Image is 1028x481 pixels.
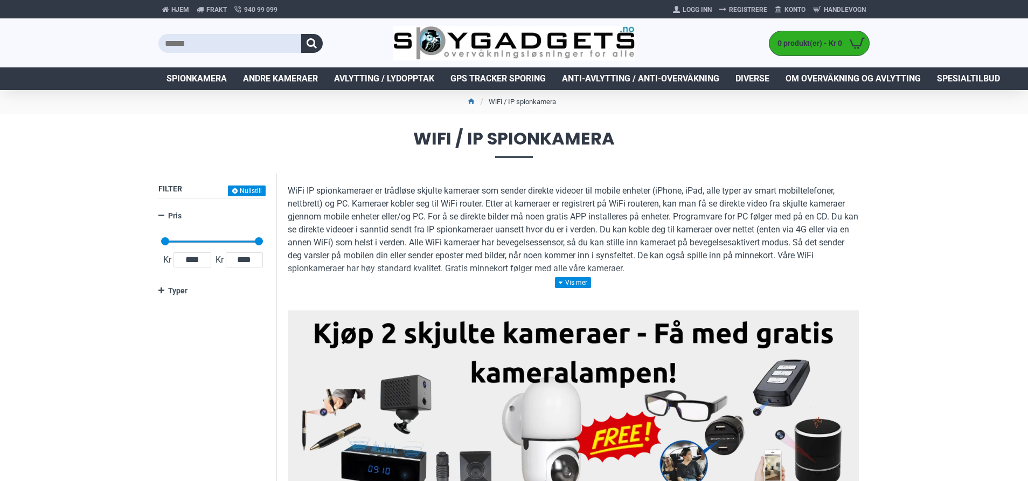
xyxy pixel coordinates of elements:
a: Spionkamera [158,67,235,90]
span: Logg Inn [683,5,712,15]
a: Andre kameraer [235,67,326,90]
span: Om overvåkning og avlytting [786,72,921,85]
img: SpyGadgets.no [393,26,635,61]
a: Diverse [727,67,777,90]
span: Hjem [171,5,189,15]
a: Typer [158,281,266,300]
span: GPS Tracker Sporing [450,72,546,85]
span: Diverse [735,72,769,85]
span: Kr [161,253,173,266]
span: Konto [784,5,805,15]
a: Logg Inn [669,1,716,18]
a: Om overvåkning og avlytting [777,67,929,90]
span: WiFi / IP spionkamera [158,130,870,157]
span: Spionkamera [166,72,227,85]
span: 940 99 099 [244,5,277,15]
span: Registrere [729,5,767,15]
span: Andre kameraer [243,72,318,85]
button: Nullstill [228,185,266,196]
a: Handlevogn [809,1,870,18]
span: Filter [158,184,182,193]
span: Frakt [206,5,227,15]
span: Handlevogn [824,5,866,15]
a: Registrere [716,1,771,18]
a: Spesialtilbud [929,67,1008,90]
a: GPS Tracker Sporing [442,67,554,90]
a: Konto [771,1,809,18]
span: Avlytting / Lydopptak [334,72,434,85]
a: Anti-avlytting / Anti-overvåkning [554,67,727,90]
span: Spesialtilbud [937,72,1000,85]
p: WiFi IP spionkameraer er trådløse skjulte kameraer som sender direkte videoer til mobile enheter ... [288,184,859,275]
a: 0 produkt(er) - Kr 0 [769,31,869,56]
span: 0 produkt(er) - Kr 0 [769,38,845,49]
a: Pris [158,207,266,225]
span: Anti-avlytting / Anti-overvåkning [562,72,719,85]
a: Avlytting / Lydopptak [326,67,442,90]
span: Kr [213,253,226,266]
